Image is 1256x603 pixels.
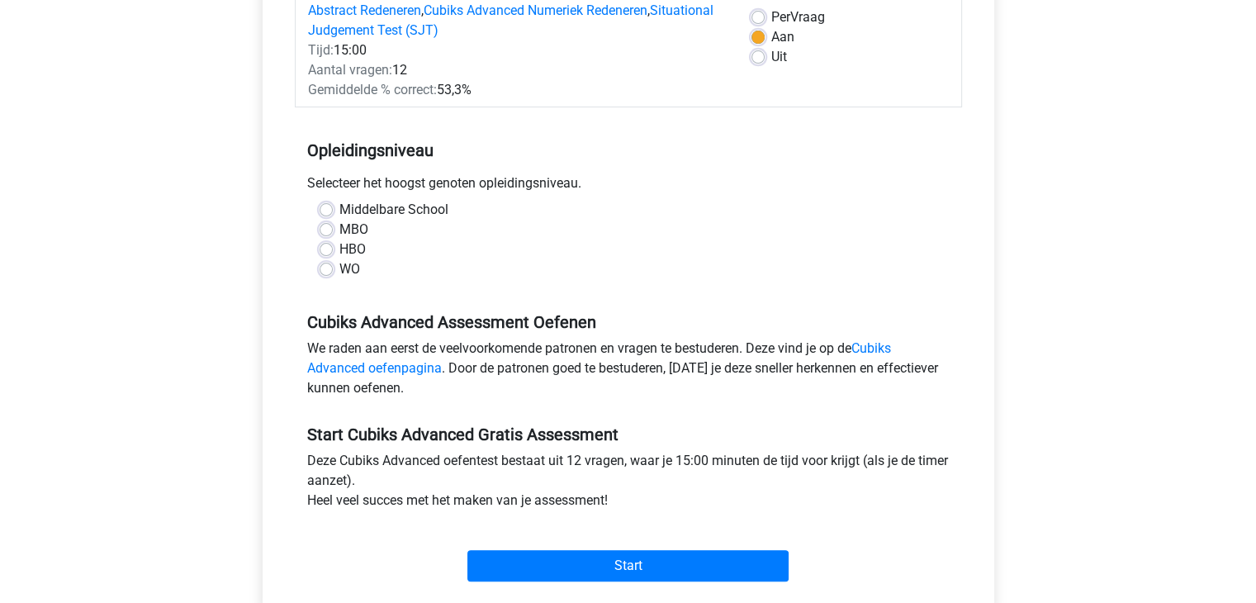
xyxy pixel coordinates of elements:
[307,134,950,167] h5: Opleidingsniveau
[307,425,950,444] h5: Start Cubiks Advanced Gratis Assessment
[424,2,647,18] a: Cubiks Advanced Numeriek Redeneren
[296,80,739,100] div: 53,3%
[467,550,789,582] input: Start
[771,27,794,47] label: Aan
[308,42,334,58] span: Tijd:
[771,7,825,27] label: Vraag
[339,259,360,279] label: WO
[295,339,962,405] div: We raden aan eerst de veelvoorkomende patronen en vragen te bestuderen. Deze vind je op de . Door...
[771,9,790,25] span: Per
[307,312,950,332] h5: Cubiks Advanced Assessment Oefenen
[296,60,739,80] div: 12
[339,220,368,240] label: MBO
[339,240,366,259] label: HBO
[308,62,392,78] span: Aantal vragen:
[308,82,437,97] span: Gemiddelde % correct:
[339,200,448,220] label: Middelbare School
[295,173,962,200] div: Selecteer het hoogst genoten opleidingsniveau.
[296,40,739,60] div: 15:00
[295,451,962,517] div: Deze Cubiks Advanced oefentest bestaat uit 12 vragen, waar je 15:00 minuten de tijd voor krijgt (...
[771,47,787,67] label: Uit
